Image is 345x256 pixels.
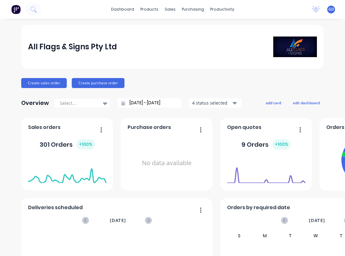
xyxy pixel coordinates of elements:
div: S [227,232,252,239]
img: Factory [11,5,21,14]
button: edit dashboard [289,99,324,107]
div: 9 Orders [241,139,291,150]
div: sales [162,5,179,14]
span: [DATE] [110,217,126,224]
a: dashboard [108,5,137,14]
span: [DATE] [309,217,325,224]
div: Overview [21,97,49,109]
button: add card [262,99,285,107]
div: productivity [207,5,237,14]
img: All Flags & Signs Pty Ltd [273,37,317,57]
div: purchasing [179,5,207,14]
button: Create purchase order [72,78,124,88]
span: GD [328,7,334,12]
div: T [278,232,303,239]
div: 301 Orders [40,139,95,150]
div: All Flags & Signs Pty Ltd [28,41,117,53]
button: 4 status selected [189,98,242,108]
div: No data available [128,134,206,193]
button: Create sales order [21,78,67,88]
div: + 100 % [272,139,291,150]
div: + 100 % [76,139,95,150]
div: M [252,232,278,239]
span: Sales orders [28,124,61,131]
div: 4 status selected [192,100,231,106]
span: Purchase orders [128,124,171,131]
div: W [303,232,328,239]
div: products [137,5,162,14]
span: Open quotes [227,124,261,131]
